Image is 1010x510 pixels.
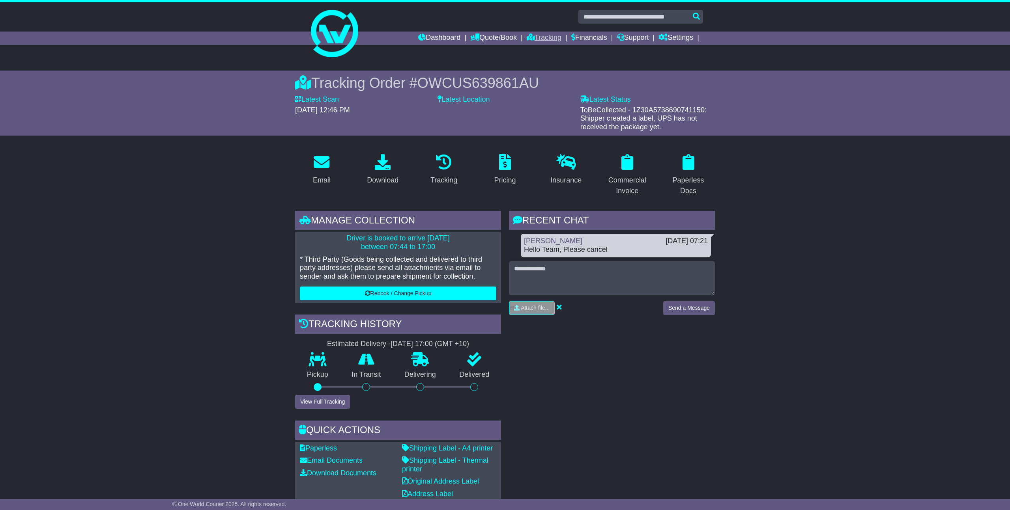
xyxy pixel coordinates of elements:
div: Paperless Docs [667,175,710,196]
p: Delivering [393,370,448,379]
p: * Third Party (Goods being collected and delivered to third party addresses) please send all atta... [300,255,496,281]
a: Paperless [300,444,337,452]
a: Address Label [402,490,453,498]
div: Pricing [494,175,516,186]
p: In Transit [340,370,393,379]
div: Manage collection [295,211,501,232]
div: Tracking Order # [295,74,715,91]
span: © One World Courier 2025. All rights reserved. [172,501,286,507]
a: Shipping Label - Thermal printer [402,456,488,473]
a: Settings [658,32,693,45]
div: Quick Actions [295,421,501,442]
a: Quote/Book [470,32,517,45]
p: Delivered [448,370,501,379]
a: Tracking [527,32,561,45]
a: Paperless Docs [662,151,715,199]
div: Email [313,175,331,186]
span: [DATE] 12:46 PM [295,106,350,114]
div: Tracking history [295,315,501,336]
button: View Full Tracking [295,395,350,409]
a: Email [308,151,336,188]
a: Original Address Label [402,477,479,485]
label: Latest Location [438,95,490,104]
a: Download [362,151,404,188]
button: Rebook / Change Pickup [300,287,496,300]
a: [PERSON_NAME] [524,237,582,245]
span: OWCUS639861AU [417,75,539,91]
p: Pickup [295,370,340,379]
div: Download [367,175,398,186]
div: RECENT CHAT [509,211,715,232]
div: [DATE] 17:00 (GMT +10) [391,340,469,348]
div: Hello Team, Please cancel [524,246,708,254]
div: Insurance [550,175,582,186]
p: Driver is booked to arrive [DATE] between 07:44 to 17:00 [300,234,496,251]
div: [DATE] 07:21 [666,237,708,246]
a: Commercial Invoice [600,151,654,199]
a: Financials [571,32,607,45]
a: Insurance [545,151,587,188]
label: Latest Scan [295,95,339,104]
a: Pricing [489,151,521,188]
a: Shipping Label - A4 printer [402,444,493,452]
a: Dashboard [418,32,460,45]
a: Support [617,32,649,45]
button: Send a Message [663,301,715,315]
label: Latest Status [580,95,631,104]
div: Commercial Invoice [606,175,649,196]
div: Tracking [430,175,457,186]
div: Estimated Delivery - [295,340,501,348]
span: ToBeCollected - 1Z30A5738690741150: Shipper created a label, UPS has not received the package yet. [580,106,707,131]
a: Download Documents [300,469,376,477]
a: Tracking [425,151,462,188]
a: Email Documents [300,456,363,464]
